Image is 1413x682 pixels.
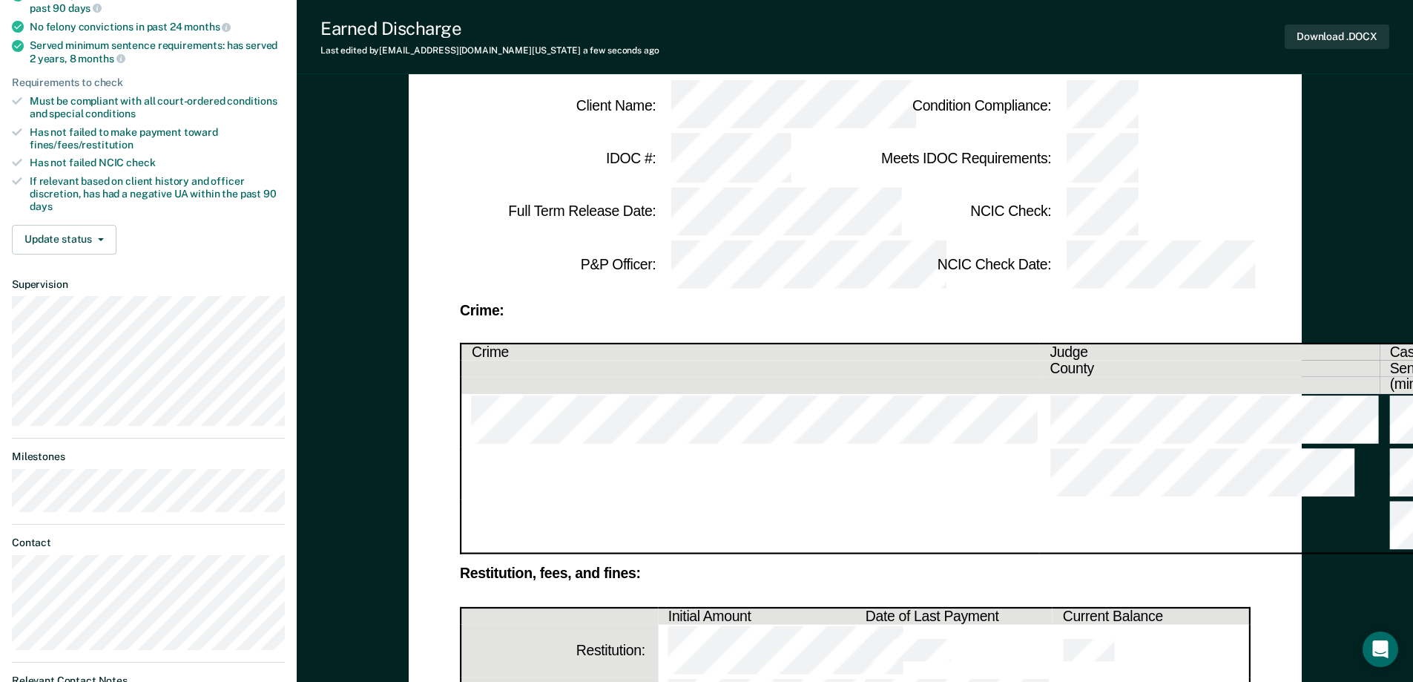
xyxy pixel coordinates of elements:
div: Earned Discharge [320,18,659,39]
th: Judge [1039,344,1379,361]
th: Initial Amount [658,607,855,624]
th: County [1039,361,1379,378]
span: conditions [85,108,136,119]
div: Last edited by [EMAIL_ADDRESS][DOMAIN_NAME][US_STATE] [320,45,659,56]
dt: Supervision [12,278,285,291]
th: Date of Last Payment [855,607,1053,624]
th: Crime [461,344,1040,361]
div: Has not failed NCIC [30,157,285,169]
span: a few seconds ago [583,45,659,56]
span: days [30,200,52,212]
button: Download .DOCX [1285,24,1389,49]
span: fines/fees/restitution [30,139,134,151]
div: Open Intercom Messenger [1363,632,1398,667]
dt: Milestones [12,450,285,463]
td: IDOC # : [460,132,657,186]
div: Requirements to check [12,76,285,89]
div: Crime: [460,305,1251,318]
div: Must be compliant with all court-ordered conditions and special [30,95,285,120]
td: P&P Officer : [460,239,657,292]
div: Served minimum sentence requirements: has served 2 years, 8 [30,39,285,65]
button: Update status [12,225,116,255]
div: No felony convictions in past 24 [30,20,285,33]
div: Restitution, fees, and fines: [460,568,1251,580]
span: days [68,2,102,14]
span: months [78,53,125,65]
div: If relevant based on client history and officer discretion, has had a negative UA within the past 90 [30,175,285,212]
th: Current Balance [1052,607,1249,624]
td: Condition Compliance : [855,79,1053,132]
div: Has not failed to make payment toward [30,126,285,151]
th: Restitution: [461,624,658,678]
td: Client Name : [460,79,657,132]
span: check [126,157,155,168]
td: Full Term Release Date : [460,186,657,239]
td: NCIC Check : [855,186,1053,239]
td: NCIC Check Date : [855,239,1053,292]
dt: Contact [12,537,285,549]
td: Meets IDOC Requirements : [855,132,1053,186]
span: months [184,21,231,33]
